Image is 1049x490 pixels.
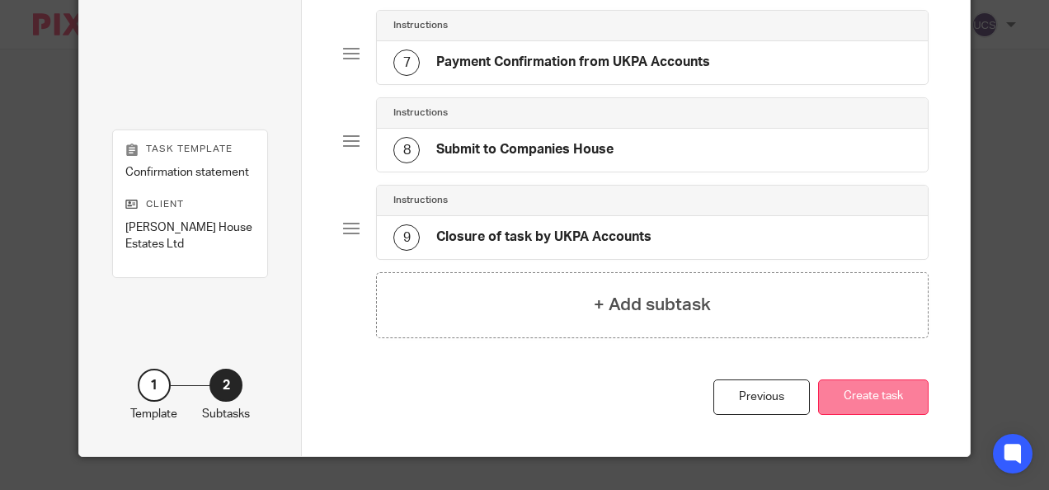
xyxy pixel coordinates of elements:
[393,19,448,32] h4: Instructions
[125,143,255,156] p: Task template
[393,194,448,207] h4: Instructions
[594,292,711,318] h4: + Add subtask
[125,164,255,181] p: Confirmation statement
[202,406,250,422] p: Subtasks
[436,141,614,158] h4: Submit to Companies House
[713,379,810,415] div: Previous
[393,224,420,251] div: 9
[125,198,255,211] p: Client
[130,406,177,422] p: Template
[436,54,710,71] h4: Payment Confirmation from UKPA Accounts
[818,379,929,415] button: Create task
[209,369,242,402] div: 2
[393,49,420,76] div: 7
[393,106,448,120] h4: Instructions
[436,229,652,246] h4: Closure of task by UKPA Accounts
[393,137,420,163] div: 8
[125,219,255,253] p: [PERSON_NAME] House Estates Ltd
[138,369,171,402] div: 1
